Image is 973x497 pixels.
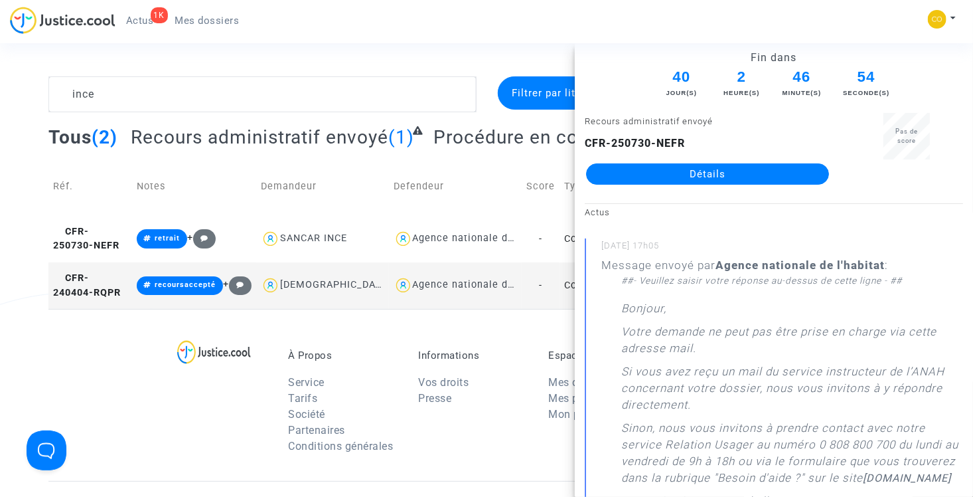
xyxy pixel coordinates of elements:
small: [DATE] 17h05 [601,240,963,257]
span: Recours administratif envoyé [131,126,388,148]
div: Agence nationale de l'habitat [413,279,559,290]
td: Notes [132,158,256,215]
span: (2) [92,126,117,148]
span: - [539,280,542,291]
small: Recours administratif envoyé [585,116,713,126]
td: Contestation du retrait de [PERSON_NAME] par l'ANAH (mandataire) [560,215,692,262]
p: Votre demande ne peut pas être prise en charge via cette adresse mail. [621,324,963,363]
p: Bonjour, [621,300,666,324]
div: Agence nationale de l'habitat [413,233,559,244]
a: Tarifs [288,392,317,405]
td: Contestation du retrait de [PERSON_NAME] par l'ANAH (mandataire) [560,262,692,309]
a: Mes dossiers [165,11,250,31]
a: Vos droits [418,376,469,389]
td: Réf. [48,158,131,215]
img: logo-lg.svg [177,340,251,364]
div: Seconde(s) [842,88,890,98]
span: 40 [658,66,706,88]
a: Mon profil [548,408,600,421]
a: Détails [586,163,829,185]
b: Agence nationale de l'habitat [715,258,885,272]
p: Espace Personnel [548,349,658,361]
span: + [223,278,252,290]
span: 46 [778,66,826,88]
div: SANCAR INCE [280,233,347,244]
span: (1) [388,126,414,148]
img: icon-user.svg [261,276,280,295]
p: Sinon, nous vous invitons à prendre contact avec notre service Relation Usager au numéro 0 808 80... [621,420,963,493]
td: Score [522,158,560,215]
div: 1K [151,7,168,23]
a: Mes dossiers [548,376,614,389]
span: CFR-250730-NEFR [53,226,119,252]
img: icon-user.svg [394,276,413,295]
div: Minute(s) [778,88,826,98]
span: Tous [48,126,92,148]
span: Actus [126,15,154,27]
p: À Propos [288,349,398,361]
div: [DEMOGRAPHIC_DATA] BASI INCE [280,279,444,290]
td: Demandeur [256,158,389,215]
span: - [539,233,542,245]
span: Procédure en cours [433,126,605,148]
a: 1KActus [115,11,165,31]
img: 5a13cfc393247f09c958b2f13390bacc [928,10,946,29]
b: CFR-250730-NEFR [585,137,685,149]
p: Informations [418,349,528,361]
span: CFR-240404-RQPR [53,272,121,298]
div: Jour(s) [658,88,706,98]
span: Filtrer par litige [512,87,591,99]
a: Société [288,408,325,421]
small: Actus [585,207,610,217]
span: Mes dossiers [175,15,240,27]
div: Heure(s) [722,88,761,98]
span: + [187,232,216,243]
div: ##- Veuillez saisir votre réponse au-dessus de cette ligne - ## [621,274,963,287]
span: retrait [155,234,180,243]
span: 2 [722,66,761,88]
p: Si vous avez reçu un mail du service instructeur de l’ANAH concernant votre dossier, nous vous in... [621,363,963,420]
a: Mes procédures [548,392,627,405]
a: Partenaires [288,424,345,437]
a: Presse [418,392,451,405]
img: icon-user.svg [394,229,413,248]
a: Service [288,376,325,389]
span: recoursaccepté [155,280,216,289]
img: jc-logo.svg [10,7,115,34]
td: Type de dossier [560,158,692,215]
iframe: Help Scout Beacon - Open [27,431,66,470]
a: Conditions générales [288,440,393,452]
span: 54 [842,66,890,88]
td: Defendeur [389,158,522,215]
a: [DOMAIN_NAME] [863,472,951,484]
span: Pas de score [895,128,918,144]
div: Fin dans [649,50,899,66]
img: icon-user.svg [261,229,280,248]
